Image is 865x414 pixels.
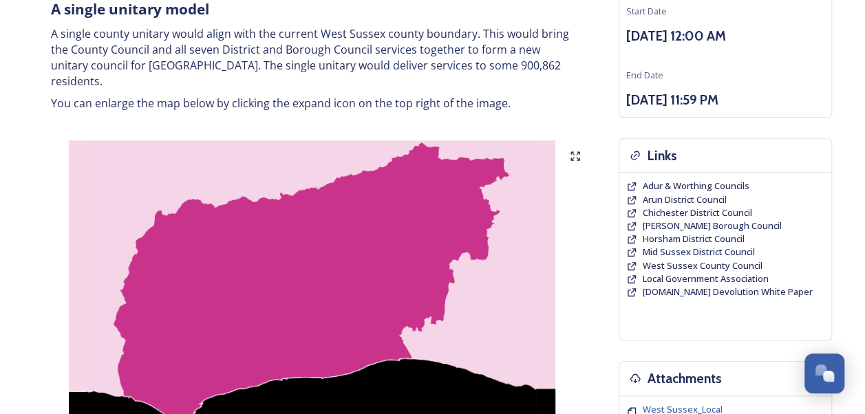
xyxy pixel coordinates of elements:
a: Chichester District Council [643,206,752,219]
span: Horsham District Council [643,232,745,245]
span: Adur & Worthing Councils [643,179,749,192]
span: Local Government Association [643,272,769,285]
h3: [DATE] 11:59 PM [626,90,824,110]
p: You can enlarge the map below by clicking the expand icon on the top right of the image. [51,96,574,111]
a: West Sussex County Council [643,259,762,272]
a: Mid Sussex District Council [643,246,755,259]
h3: [DATE] 12:00 AM [626,26,824,46]
span: Start Date [626,5,667,17]
a: [DOMAIN_NAME] Devolution White Paper [643,285,813,298]
span: [PERSON_NAME] Borough Council [643,219,782,232]
h3: Attachments [648,369,722,389]
a: Arun District Council [643,193,727,206]
span: [DOMAIN_NAME] Devolution White Paper [643,285,813,298]
p: A single county unitary would align with the current West Sussex county boundary. This would brin... [51,26,574,89]
a: Adur & Worthing Councils [643,179,749,193]
span: Mid Sussex District Council [643,246,755,258]
a: Local Government Association [643,272,769,285]
h3: Links [648,146,677,166]
button: Open Chat [804,353,844,393]
a: Horsham District Council [643,232,745,246]
span: Chichester District Council [643,206,752,219]
span: West Sussex County Council [643,259,762,272]
a: [PERSON_NAME] Borough Council [643,219,782,232]
span: End Date [626,69,663,81]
